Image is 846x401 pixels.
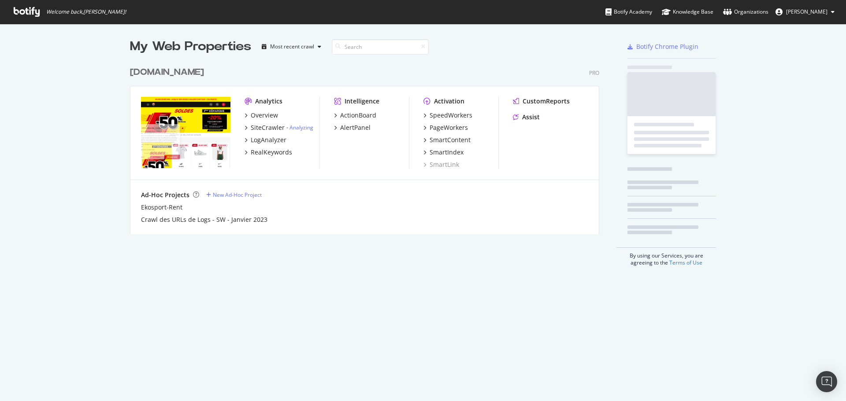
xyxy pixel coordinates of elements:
[130,55,606,234] div: grid
[130,66,204,79] div: [DOMAIN_NAME]
[669,259,702,266] a: Terms of Use
[513,113,540,121] a: Assist
[662,7,713,16] div: Knowledge Base
[423,148,464,157] a: SmartIndex
[213,191,262,199] div: New Ad-Hoc Project
[141,203,182,212] a: Ekosport-Rent
[423,123,468,132] a: PageWorkers
[434,97,464,106] div: Activation
[816,371,837,392] div: Open Intercom Messenger
[423,111,472,120] a: SpeedWorkers
[423,160,459,169] a: SmartLink
[206,191,262,199] a: New Ad-Hoc Project
[345,97,379,106] div: Intelligence
[141,191,189,199] div: Ad-Hoc Projects
[46,8,126,15] span: Welcome back, [PERSON_NAME] !
[245,123,313,132] a: SiteCrawler- Analyzing
[522,113,540,121] div: Assist
[255,97,282,106] div: Analytics
[245,148,292,157] a: RealKeywords
[245,111,278,120] a: Overview
[258,40,325,54] button: Most recent crawl
[270,44,314,49] div: Most recent crawl
[605,7,652,16] div: Botify Academy
[245,136,286,144] a: LogAnalyzer
[141,215,267,224] a: Crawl des URLs de Logs - SW - Janvier 2023
[251,136,286,144] div: LogAnalyzer
[723,7,768,16] div: Organizations
[430,136,471,144] div: SmartContent
[430,123,468,132] div: PageWorkers
[627,42,698,51] a: Botify Chrome Plugin
[332,39,429,55] input: Search
[286,124,313,131] div: -
[430,111,472,120] div: SpeedWorkers
[141,97,230,168] img: sport2000.fr
[786,8,827,15] span: Kiszlo David
[513,97,570,106] a: CustomReports
[523,97,570,106] div: CustomReports
[423,136,471,144] a: SmartContent
[289,124,313,131] a: Analyzing
[616,247,716,266] div: By using our Services, you are agreeing to the
[589,69,599,77] div: Pro
[251,123,285,132] div: SiteCrawler
[340,123,371,132] div: AlertPanel
[340,111,376,120] div: ActionBoard
[130,38,251,55] div: My Web Properties
[768,5,842,19] button: [PERSON_NAME]
[130,66,208,79] a: [DOMAIN_NAME]
[251,148,292,157] div: RealKeywords
[251,111,278,120] div: Overview
[636,42,698,51] div: Botify Chrome Plugin
[334,111,376,120] a: ActionBoard
[430,148,464,157] div: SmartIndex
[334,123,371,132] a: AlertPanel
